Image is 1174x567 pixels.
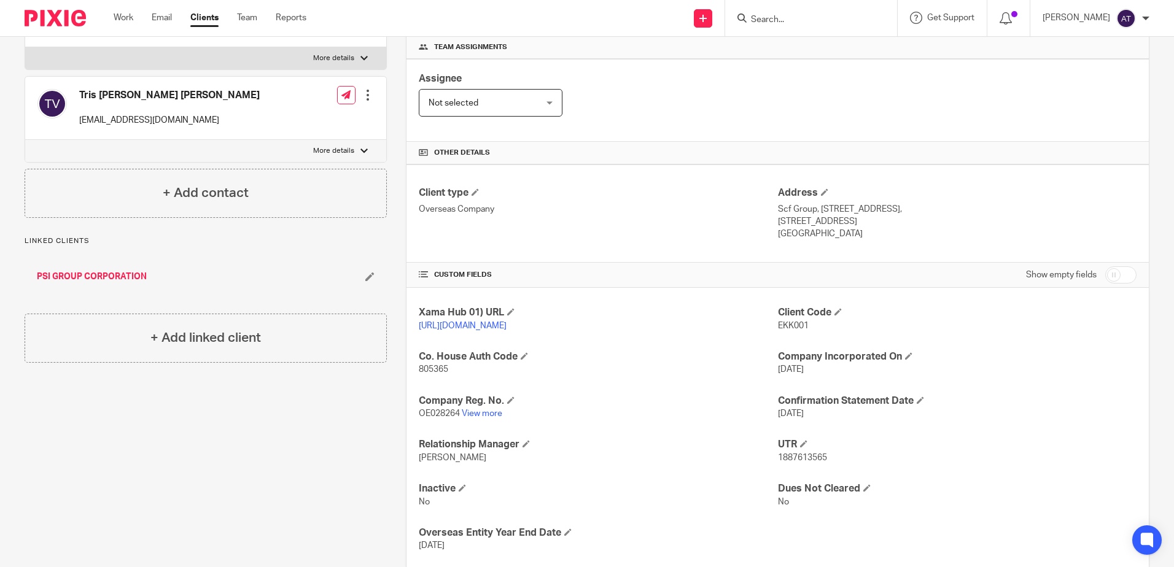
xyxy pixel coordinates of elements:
[778,203,1137,215] p: Scf Group, [STREET_ADDRESS],
[750,15,860,26] input: Search
[419,203,777,215] p: Overseas Company
[1026,269,1097,281] label: Show empty fields
[419,187,777,199] h4: Client type
[237,12,257,24] a: Team
[37,89,67,118] img: svg%3E
[429,99,478,107] span: Not selected
[419,350,777,363] h4: Co. House Auth Code
[276,12,306,24] a: Reports
[79,89,260,102] h4: Tris [PERSON_NAME] [PERSON_NAME]
[778,365,804,374] span: [DATE]
[778,409,804,418] span: [DATE]
[927,13,974,22] span: Get Support
[37,271,147,283] a: PSI GROUP CORPORATION
[778,228,1137,240] p: [GEOGRAPHIC_DATA]
[114,12,133,24] a: Work
[778,215,1137,228] p: [STREET_ADDRESS]
[79,114,260,126] p: [EMAIL_ADDRESS][DOMAIN_NAME]
[313,53,354,63] p: More details
[419,438,777,451] h4: Relationship Manager
[778,350,1137,363] h4: Company Incorporated On
[434,148,490,158] span: Other details
[419,270,777,280] h4: CUSTOM FIELDS
[150,328,261,347] h4: + Add linked client
[313,146,354,156] p: More details
[419,541,445,550] span: [DATE]
[190,12,219,24] a: Clients
[419,395,777,407] h4: Company Reg. No.
[419,498,430,506] span: No
[419,74,462,83] span: Assignee
[163,183,249,202] h4: + Add contact
[152,12,172,24] a: Email
[778,306,1137,319] h4: Client Code
[778,322,809,330] span: EKK001
[778,438,1137,451] h4: UTR
[1116,9,1136,28] img: svg%3E
[419,453,486,462] span: [PERSON_NAME]
[419,365,448,374] span: 805365
[778,453,827,462] span: 1887613565
[778,482,1137,495] h4: Dues Not Cleared
[419,482,777,495] h4: Inactive
[25,10,86,26] img: Pixie
[419,322,507,330] a: [URL][DOMAIN_NAME]
[462,409,502,418] a: View more
[419,526,777,539] h4: Overseas Entity Year End Date
[419,306,777,319] h4: Xama Hub 01) URL
[434,42,507,52] span: Team assignments
[778,395,1137,407] h4: Confirmation Statement Date
[778,187,1137,199] h4: Address
[419,409,460,418] span: OE028264
[778,498,789,506] span: No
[1043,12,1110,24] p: [PERSON_NAME]
[25,236,387,246] p: Linked clients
